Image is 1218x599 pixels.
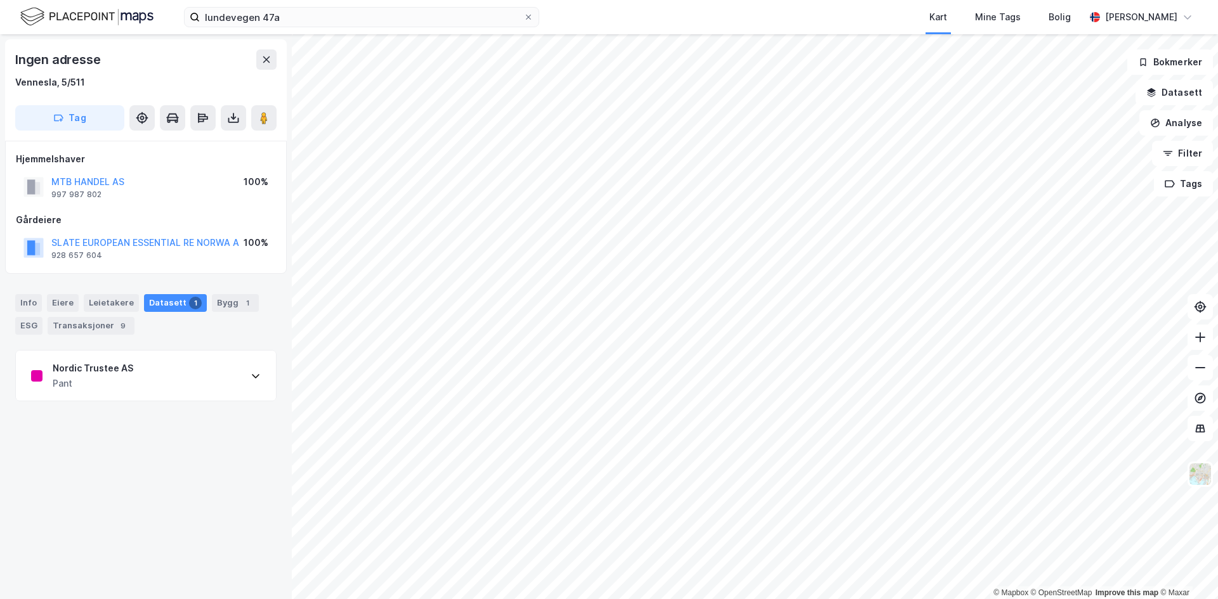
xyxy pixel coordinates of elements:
[51,190,101,200] div: 997 987 802
[1049,10,1071,25] div: Bolig
[1105,10,1177,25] div: [PERSON_NAME]
[1096,588,1158,597] a: Improve this map
[1136,80,1213,105] button: Datasett
[1155,538,1218,599] iframe: Chat Widget
[929,10,947,25] div: Kart
[84,294,139,312] div: Leietakere
[144,294,207,312] div: Datasett
[244,174,268,190] div: 100%
[1188,462,1212,486] img: Z
[1152,141,1213,166] button: Filter
[16,212,276,228] div: Gårdeiere
[20,6,154,28] img: logo.f888ab2527a4732fd821a326f86c7f29.svg
[53,376,133,391] div: Pant
[15,75,85,90] div: Vennesla, 5/511
[212,294,259,312] div: Bygg
[975,10,1021,25] div: Mine Tags
[1155,538,1218,599] div: Kontrollprogram for chat
[1127,49,1213,75] button: Bokmerker
[117,319,129,332] div: 9
[16,151,276,167] div: Hjemmelshaver
[47,294,79,312] div: Eiere
[15,105,124,131] button: Tag
[1154,171,1213,196] button: Tags
[15,294,42,312] div: Info
[1031,588,1092,597] a: OpenStreetMap
[1139,110,1213,136] button: Analyse
[48,317,134,335] div: Transaksjoner
[15,317,43,335] div: ESG
[189,297,202,309] div: 1
[244,235,268,250] div: 100%
[15,49,103,70] div: Ingen adresse
[993,588,1028,597] a: Mapbox
[241,297,254,309] div: 1
[53,361,133,376] div: Nordic Trustee AS
[51,250,102,261] div: 928 657 604
[200,8,523,27] input: Søk på adresse, matrikkel, gårdeiere, leietakere eller personer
